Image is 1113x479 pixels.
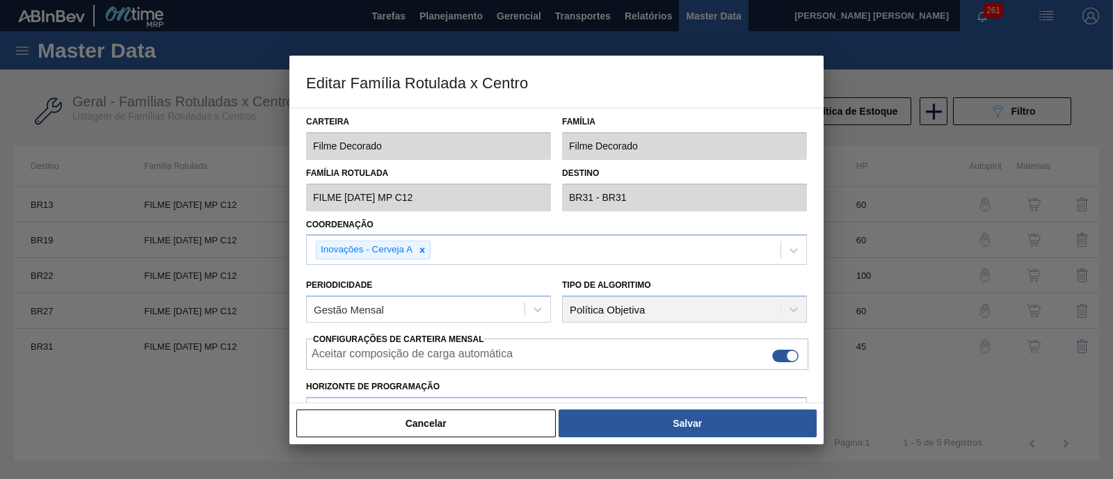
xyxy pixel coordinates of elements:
label: Periodicidade [306,280,372,290]
div: Gestão Mensal [314,304,384,316]
label: Aceitar composição de carga automática [312,348,513,364]
div: Inovações - Cerveja A [317,241,415,259]
label: Família [562,112,807,132]
span: Configurações de Carteira Mensal [313,334,484,344]
label: Horizonte de Programação [306,377,807,397]
label: Destino [562,163,807,184]
button: Cancelar [296,409,556,437]
button: Salvar [559,409,817,437]
label: Coordenação [306,220,374,229]
h3: Editar Família Rotulada x Centro [289,56,824,108]
label: Família Rotulada [306,163,551,184]
label: Tipo de Algoritimo [562,280,651,290]
label: Carteira [306,112,551,132]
